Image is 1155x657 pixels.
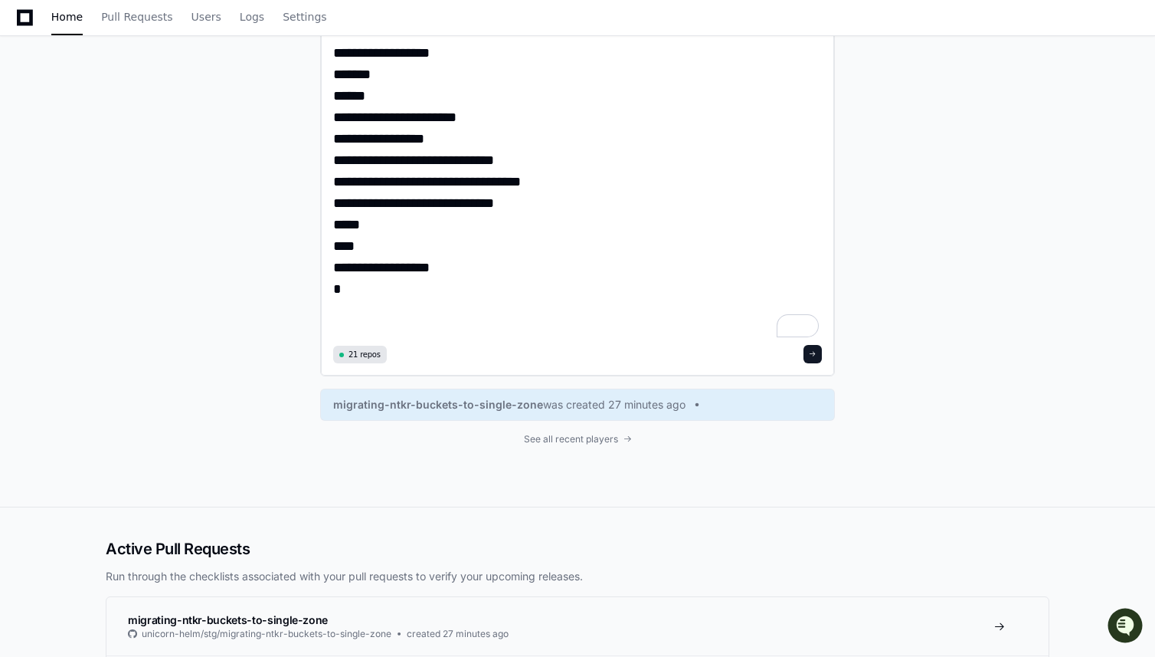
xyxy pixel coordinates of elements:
span: unicorn-helm/stg/migrating-ntkr-buckets-to-single-zone [142,628,391,640]
span: Logs [240,12,264,21]
span: Pylon [152,161,185,172]
button: Start new chat [260,119,279,137]
span: created 27 minutes ago [407,628,509,640]
div: Start new chat [52,114,251,130]
div: We're available if you need us! [52,130,194,142]
a: See all recent players [320,433,835,445]
span: migrating-ntkr-buckets-to-single-zone [333,397,543,412]
img: PlayerZero [15,15,46,46]
span: 21 repos [348,349,381,360]
span: Home [51,12,83,21]
span: Users [191,12,221,21]
span: was created 27 minutes ago [543,397,685,412]
p: Run through the checklists associated with your pull requests to verify your upcoming releases. [106,569,1049,584]
h2: Active Pull Requests [106,538,1049,560]
span: Settings [283,12,326,21]
iframe: Open customer support [1106,606,1147,648]
a: Powered byPylon [108,160,185,172]
span: Pull Requests [101,12,172,21]
a: migrating-ntkr-buckets-to-single-zoneunicorn-helm/stg/migrating-ntkr-buckets-to-single-zonecreate... [106,597,1049,655]
span: migrating-ntkr-buckets-to-single-zone [128,613,328,626]
img: 1756235613930-3d25f9e4-fa56-45dd-b3ad-e072dfbd1548 [15,114,43,142]
a: migrating-ntkr-buckets-to-single-zonewas created 27 minutes ago [333,397,822,412]
span: See all recent players [524,433,618,445]
div: Welcome [15,61,279,86]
